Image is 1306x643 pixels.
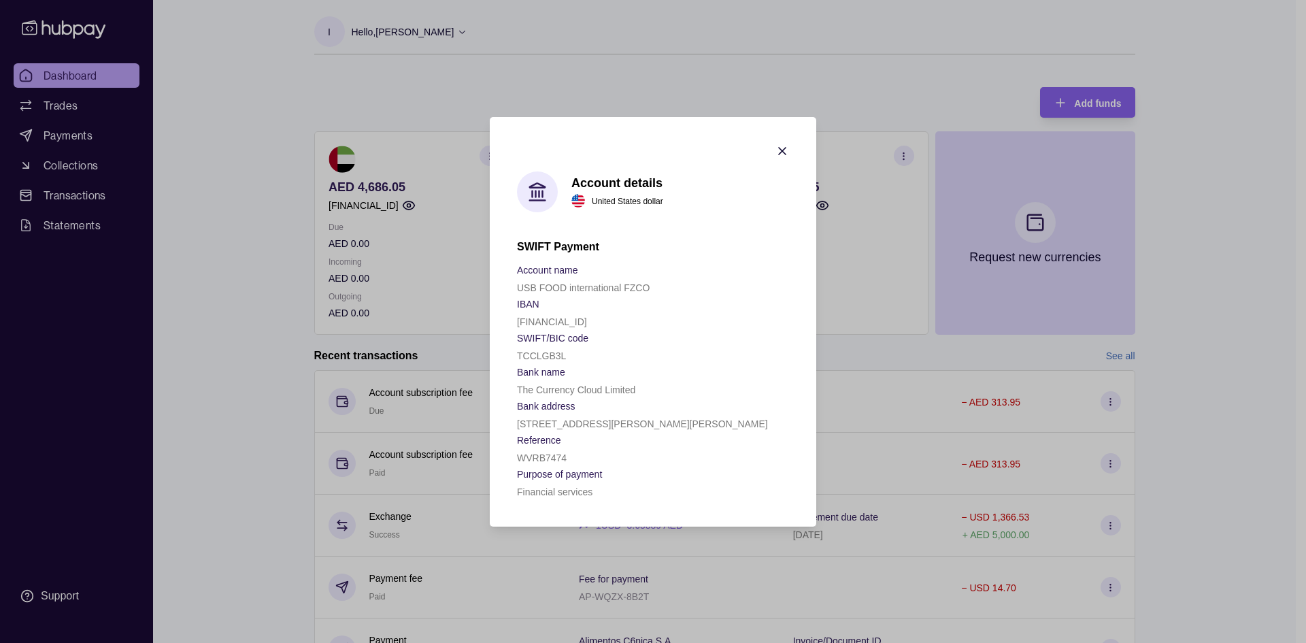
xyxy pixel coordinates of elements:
p: WVRB7474 [517,452,567,463]
p: Bank name [517,367,565,378]
h2: SWIFT Payment [517,240,789,254]
p: The Currency Cloud Limited [517,384,635,395]
p: SWIFT/BIC code [517,333,588,344]
p: USB FOOD international FZCO [517,282,650,293]
p: TCCLGB3L [517,350,566,361]
img: us [571,194,585,208]
p: IBAN [517,299,539,310]
p: United States dollar [592,193,663,208]
p: Account name [517,265,578,276]
p: [STREET_ADDRESS][PERSON_NAME][PERSON_NAME] [517,418,768,429]
p: Reference [517,435,561,446]
p: [FINANCIAL_ID] [517,316,587,327]
p: Purpose of payment [517,469,602,480]
p: Bank address [517,401,575,412]
h1: Account details [571,175,663,190]
p: Financial services [517,487,592,497]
